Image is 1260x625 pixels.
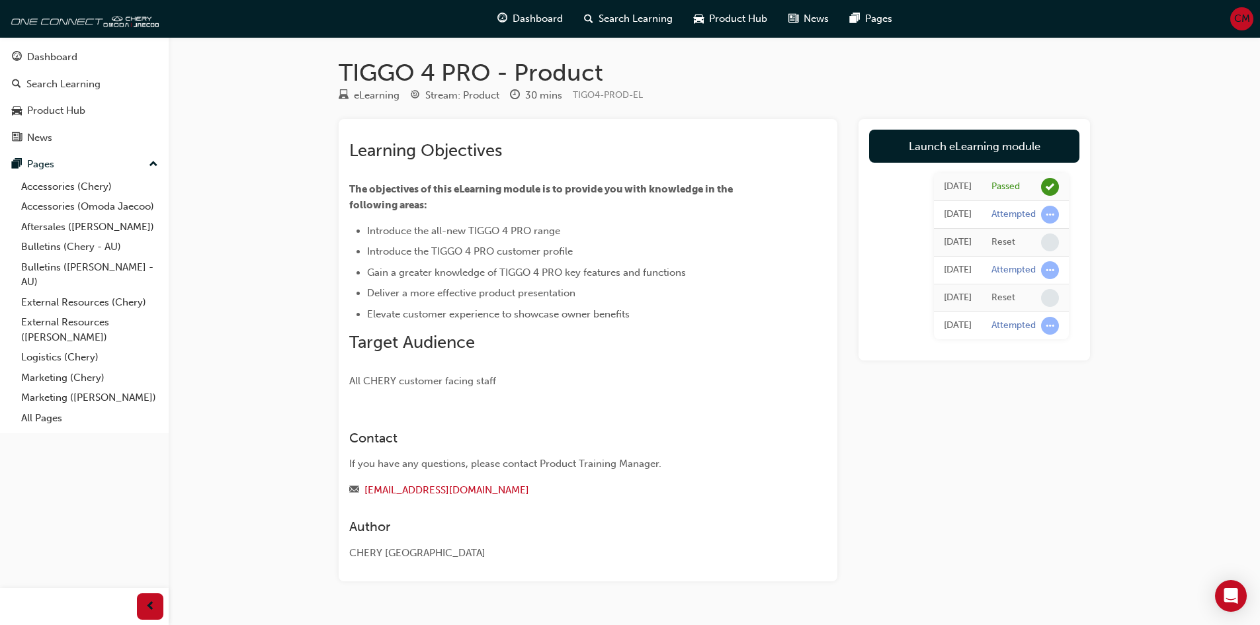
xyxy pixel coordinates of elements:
div: Reset [991,236,1015,249]
h3: Contact [349,431,779,446]
div: News [27,130,52,146]
span: Introduce the all-new TIGGO 4 PRO range [367,225,560,237]
div: Search Learning [26,77,101,92]
div: Email [349,482,779,499]
a: [EMAIL_ADDRESS][DOMAIN_NAME] [364,484,529,496]
a: Dashboard [5,45,163,69]
span: News [804,11,829,26]
a: Aftersales ([PERSON_NAME]) [16,217,163,237]
div: Stream [410,87,499,104]
a: All Pages [16,408,163,429]
button: DashboardSearch LearningProduct HubNews [5,42,163,152]
a: pages-iconPages [839,5,903,32]
div: Tue Aug 19 2025 08:34:59 GMT+1000 (Australian Eastern Standard Time) [944,207,972,222]
span: guage-icon [12,52,22,63]
span: car-icon [694,11,704,27]
a: car-iconProduct Hub [683,5,778,32]
a: Bulletins ([PERSON_NAME] - AU) [16,257,163,292]
span: learningRecordVerb_ATTEMPT-icon [1041,261,1059,279]
div: Duration [510,87,562,104]
span: All CHERY customer facing staff [349,375,496,387]
div: Attempted [991,264,1036,276]
span: Dashboard [513,11,563,26]
div: eLearning [354,88,399,103]
span: email-icon [349,485,359,497]
span: learningRecordVerb_NONE-icon [1041,289,1059,307]
span: Target Audience [349,332,475,353]
button: Pages [5,152,163,177]
a: External Resources (Chery) [16,292,163,313]
a: guage-iconDashboard [487,5,573,32]
div: Tue Aug 19 2025 08:03:31 GMT+1000 (Australian Eastern Standard Time) [944,263,972,278]
h3: Author [349,519,779,534]
span: clock-icon [510,90,520,102]
a: External Resources ([PERSON_NAME]) [16,312,163,347]
div: Fri Aug 15 2025 09:50:15 GMT+1000 (Australian Eastern Standard Time) [944,318,972,333]
span: pages-icon [12,159,22,171]
span: target-icon [410,90,420,102]
span: Product Hub [709,11,767,26]
div: Tue Aug 19 2025 09:15:19 GMT+1000 (Australian Eastern Standard Time) [944,179,972,194]
div: Tue Aug 19 2025 08:34:58 GMT+1000 (Australian Eastern Standard Time) [944,235,972,250]
a: Launch eLearning module [869,130,1079,163]
span: The objectives of this eLearning module is to provide you with knowledge in the following areas: [349,183,735,211]
a: Search Learning [5,72,163,97]
div: Tue Aug 19 2025 08:03:30 GMT+1000 (Australian Eastern Standard Time) [944,290,972,306]
span: learningRecordVerb_PASS-icon [1041,178,1059,196]
span: learningRecordVerb_ATTEMPT-icon [1041,317,1059,335]
span: search-icon [12,79,21,91]
span: prev-icon [146,599,155,615]
a: Logistics (Chery) [16,347,163,368]
a: Accessories (Chery) [16,177,163,197]
div: Reset [991,292,1015,304]
span: Gain a greater knowledge of TIGGO 4 PRO key features and functions [367,267,686,278]
div: Open Intercom Messenger [1215,580,1247,612]
button: CM [1230,7,1253,30]
span: news-icon [788,11,798,27]
span: search-icon [584,11,593,27]
span: pages-icon [850,11,860,27]
span: Learning Objectives [349,140,502,161]
span: up-icon [149,156,158,173]
div: Pages [27,157,54,172]
div: Dashboard [27,50,77,65]
span: learningRecordVerb_NONE-icon [1041,233,1059,251]
a: Product Hub [5,99,163,123]
a: Bulletins (Chery - AU) [16,237,163,257]
a: Marketing (Chery) [16,368,163,388]
span: Learning resource code [573,89,643,101]
span: Search Learning [599,11,673,26]
h1: TIGGO 4 PRO - Product [339,58,1090,87]
span: CM [1234,11,1250,26]
a: news-iconNews [778,5,839,32]
div: Attempted [991,319,1036,332]
span: learningResourceType_ELEARNING-icon [339,90,349,102]
a: search-iconSearch Learning [573,5,683,32]
a: Accessories (Omoda Jaecoo) [16,196,163,217]
div: Passed [991,181,1020,193]
span: learningRecordVerb_ATTEMPT-icon [1041,206,1059,224]
span: guage-icon [497,11,507,27]
span: Introduce the TIGGO 4 PRO customer profile [367,245,573,257]
span: Elevate customer experience to showcase owner benefits [367,308,630,320]
a: Marketing ([PERSON_NAME]) [16,388,163,408]
span: news-icon [12,132,22,144]
div: If you have any questions, please contact Product Training Manager. [349,456,779,472]
a: News [5,126,163,150]
img: oneconnect [7,5,159,32]
div: Stream: Product [425,88,499,103]
div: CHERY [GEOGRAPHIC_DATA] [349,546,779,561]
span: Deliver a more effective product presentation [367,287,575,299]
div: Attempted [991,208,1036,221]
span: Pages [865,11,892,26]
div: Product Hub [27,103,85,118]
div: 30 mins [525,88,562,103]
div: Type [339,87,399,104]
span: car-icon [12,105,22,117]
